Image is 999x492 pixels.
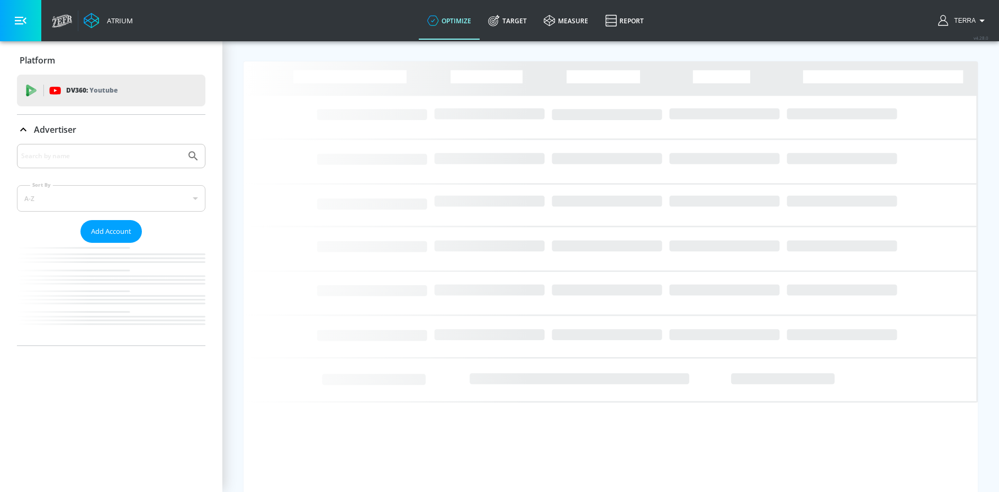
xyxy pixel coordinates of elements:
a: Report [597,2,652,40]
div: Advertiser [17,144,205,345]
label: Sort By [30,181,53,188]
div: DV360: Youtube [17,75,205,106]
div: Atrium [103,16,133,25]
span: login as: terra.richardson@zefr.com [950,17,976,24]
div: A-Z [17,185,205,212]
p: DV360: [66,85,118,96]
span: v 4.28.0 [974,35,988,41]
a: Target [480,2,535,40]
p: Advertiser [34,124,76,135]
div: Platform [17,45,205,75]
input: Search by name [21,149,182,163]
nav: list of Advertiser [17,243,205,345]
a: measure [535,2,597,40]
button: Terra [938,14,988,27]
p: Youtube [89,85,118,96]
button: Add Account [80,220,142,243]
a: Atrium [84,13,133,29]
p: Platform [20,54,55,66]
span: Add Account [91,225,131,238]
a: optimize [419,2,480,40]
div: Advertiser [17,115,205,144]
